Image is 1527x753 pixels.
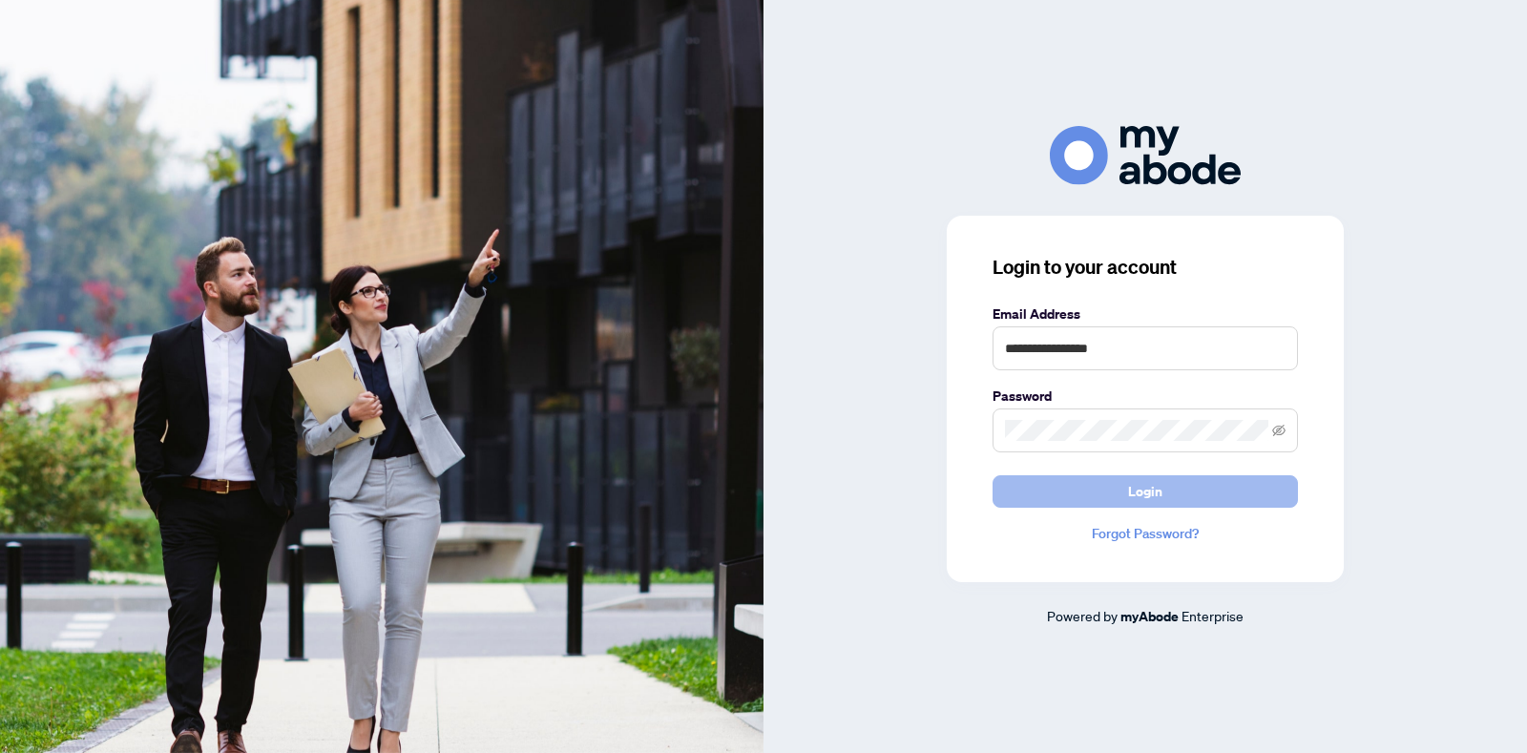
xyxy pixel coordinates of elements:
[993,523,1298,544] a: Forgot Password?
[1047,607,1118,624] span: Powered by
[1128,476,1162,507] span: Login
[1120,606,1179,627] a: myAbode
[993,303,1298,324] label: Email Address
[1182,607,1244,624] span: Enterprise
[1272,424,1286,437] span: eye-invisible
[993,475,1298,508] button: Login
[993,254,1298,281] h3: Login to your account
[993,386,1298,407] label: Password
[1050,126,1241,184] img: ma-logo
